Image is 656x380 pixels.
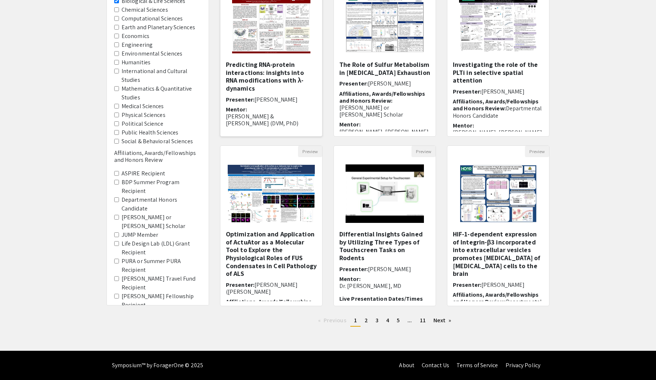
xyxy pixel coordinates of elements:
[453,61,544,84] h5: Investigating the role of the PLTi in selective spatial attention
[430,315,455,326] a: Next page
[368,80,411,87] span: [PERSON_NAME]
[453,157,543,230] img: <p><span style="color: black;">HIF-1-dependent expression of Integrin-β3 incorporated into extrac...
[386,316,389,324] span: 4
[122,41,153,49] label: Engineering
[399,361,414,369] a: About
[422,361,449,369] a: Contact Us
[339,266,430,273] h6: Presenter:
[122,84,201,102] label: Mathematics & Quantitative Studies
[226,96,317,103] h6: Presenter:
[122,195,201,213] label: Departmental Honors Candidate
[453,230,544,278] h5: HIF-1-dependent expression of Integrin-β3 incorporated into extracellular vesicles promotes [MEDI...
[397,316,400,324] span: 5
[354,316,357,324] span: 1
[456,361,498,369] a: Terms of Service
[333,145,436,306] div: Open Presentation <p><span style="color: black;">Differential Insights Gained by Utilizing Three ...
[324,316,346,324] span: Previous
[447,145,549,306] div: Open Presentation <p><span style="color: black;">HIF-1-dependent expression of Integrin-β3 incorp...
[122,137,193,146] label: Social & Behavioral Sciences
[122,102,164,111] label: Medical Sciences
[506,361,540,369] a: Privacy Policy
[339,90,425,104] span: Affiliations, Awards/Fellowships and Honors Review:
[411,146,436,157] button: Preview
[220,315,549,327] ul: Pagination
[453,104,542,119] span: Departmental Honors Candidate
[122,32,149,41] label: Economics
[220,145,323,306] div: Open Presentation <p>Optimization and Application of ActuAtor as a Molecular Tool to Explore the ...
[339,275,361,283] span: Mentor:
[5,347,31,375] iframe: Chat
[122,128,178,137] label: Public Health Sciences
[338,157,431,230] img: <p><span style="color: black;">Differential Insights Gained by Utilizing Three Types of Touchscre...
[122,14,183,23] label: Computational Sciences
[226,230,317,278] h5: Optimization and Application of ActuAtor as a Molecular Tool to Explore the Physiological Roles o...
[481,88,525,95] span: [PERSON_NAME]
[122,119,163,128] label: Political Science
[122,231,158,239] label: JUMP Member
[122,178,201,195] label: BDP Summer Program Recipient
[220,157,322,230] img: <p>Optimization and Application of ActuAtor as a Molecular Tool to Explore the Physiological Role...
[254,96,298,103] span: [PERSON_NAME]
[339,230,430,262] h5: Differential Insights Gained by Utilizing Three Types of Touchscreen Tasks on Rodents
[122,5,168,14] label: Chemical Sciences
[226,61,317,92] h5: Predicting RNA-protein interactions: insights into RNA modifications with λ-dynamics
[122,274,201,292] label: [PERSON_NAME] Travel Fund Recipient
[453,98,538,112] span: Affiliations, Awards/Fellowships and Honors Review:
[453,291,538,305] span: Affiliations, Awards/Fellowships and Honors Review:
[453,129,544,143] p: [PERSON_NAME], [PERSON_NAME] Mysore
[122,257,201,274] label: PURA or Summer PURA Recipient
[114,149,201,163] h6: Affiliations, Awards/Fellowships and Honors Review
[122,239,201,257] label: Life Design Lab (LDL) Grant Recipient
[112,351,203,380] div: Symposium™ by ForagerOne © 2025
[122,169,165,178] label: ASPIRE Recipient
[525,146,549,157] button: Preview
[365,316,368,324] span: 2
[339,128,430,135] p: [PERSON_NAME], [PERSON_NAME]
[368,265,411,273] span: [PERSON_NAME]
[122,58,150,67] label: Humanities
[376,316,379,324] span: 3
[339,61,430,76] h5: The Role of Sulfur Metabolism in [MEDICAL_DATA] Exhaustion
[339,80,430,87] h6: Presenter:
[122,23,195,32] label: Earth and Planetary Sciences
[339,121,361,128] span: Mentor:
[420,316,426,324] span: 11
[339,104,403,118] span: [PERSON_NAME] or [PERSON_NAME] Scholar
[122,111,165,119] label: Physical Sciences
[453,88,544,95] h6: Presenter:
[339,295,423,316] span: Live Presentation Dates/Times (all times are [GEOGRAPHIC_DATA]):
[226,298,312,312] span: Affiliations, Awards/Fellowships and Honors Review:
[122,67,201,84] label: International and Cultural Studies
[407,316,412,324] span: ...
[226,106,247,113] span: Mentor:
[122,292,201,309] label: [PERSON_NAME] Fellowship Recipient
[226,281,317,295] h6: Presenter:
[453,122,474,129] span: Mentor:
[226,281,298,296] span: [PERSON_NAME] ([PERSON_NAME]
[339,282,430,289] p: Dr. [PERSON_NAME], MD
[122,213,201,231] label: [PERSON_NAME] or [PERSON_NAME] Scholar
[298,146,322,157] button: Preview
[453,281,544,288] h6: Presenter:
[226,113,317,127] p: [PERSON_NAME] & [PERSON_NAME] (DVM, PhD)
[481,281,525,289] span: [PERSON_NAME]
[122,49,182,58] label: Environmental Sciences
